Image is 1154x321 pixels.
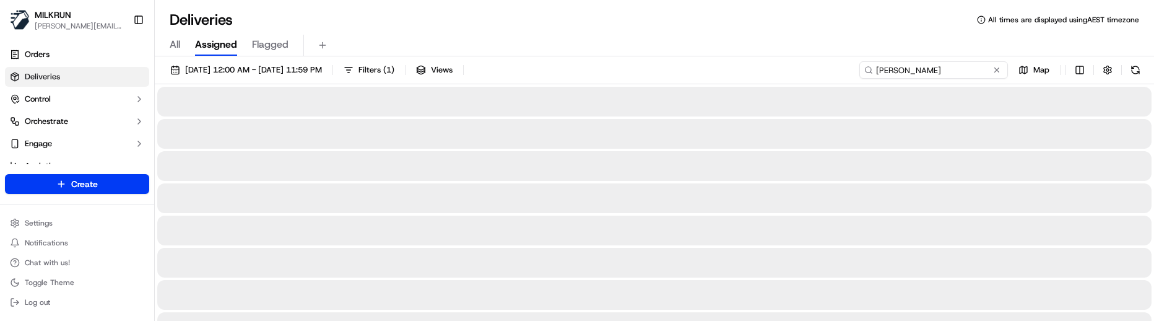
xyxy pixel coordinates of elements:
[5,112,149,131] button: Orchestrate
[25,278,74,288] span: Toggle Theme
[5,134,149,154] button: Engage
[5,214,149,232] button: Settings
[410,61,458,79] button: Views
[338,61,400,79] button: Filters(1)
[5,156,149,176] a: Analytics
[25,258,70,268] span: Chat with us!
[35,21,123,31] button: [PERSON_NAME][EMAIL_ADDRESS][DOMAIN_NAME]
[71,178,98,190] span: Create
[195,37,237,52] span: Assigned
[170,37,180,52] span: All
[25,49,50,60] span: Orders
[859,61,1008,79] input: Type to search
[165,61,328,79] button: [DATE] 12:00 AM - [DATE] 11:59 PM
[25,218,53,228] span: Settings
[35,9,71,21] button: MILKRUN
[25,160,59,172] span: Analytics
[25,238,68,248] span: Notifications
[1013,61,1055,79] button: Map
[170,10,233,30] h1: Deliveries
[25,116,68,127] span: Orchestrate
[5,274,149,291] button: Toggle Theme
[5,67,149,87] a: Deliveries
[5,254,149,271] button: Chat with us!
[10,10,30,30] img: MILKRUN
[383,64,394,76] span: ( 1 )
[5,234,149,252] button: Notifications
[5,294,149,311] button: Log out
[252,37,288,52] span: Flagged
[1127,61,1144,79] button: Refresh
[431,64,453,76] span: Views
[5,5,128,35] button: MILKRUNMILKRUN[PERSON_NAME][EMAIL_ADDRESS][DOMAIN_NAME]
[25,138,52,149] span: Engage
[25,94,51,105] span: Control
[25,297,50,307] span: Log out
[358,64,394,76] span: Filters
[5,89,149,109] button: Control
[5,45,149,64] a: Orders
[25,71,60,82] span: Deliveries
[5,174,149,194] button: Create
[988,15,1139,25] span: All times are displayed using AEST timezone
[185,64,322,76] span: [DATE] 12:00 AM - [DATE] 11:59 PM
[1033,64,1049,76] span: Map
